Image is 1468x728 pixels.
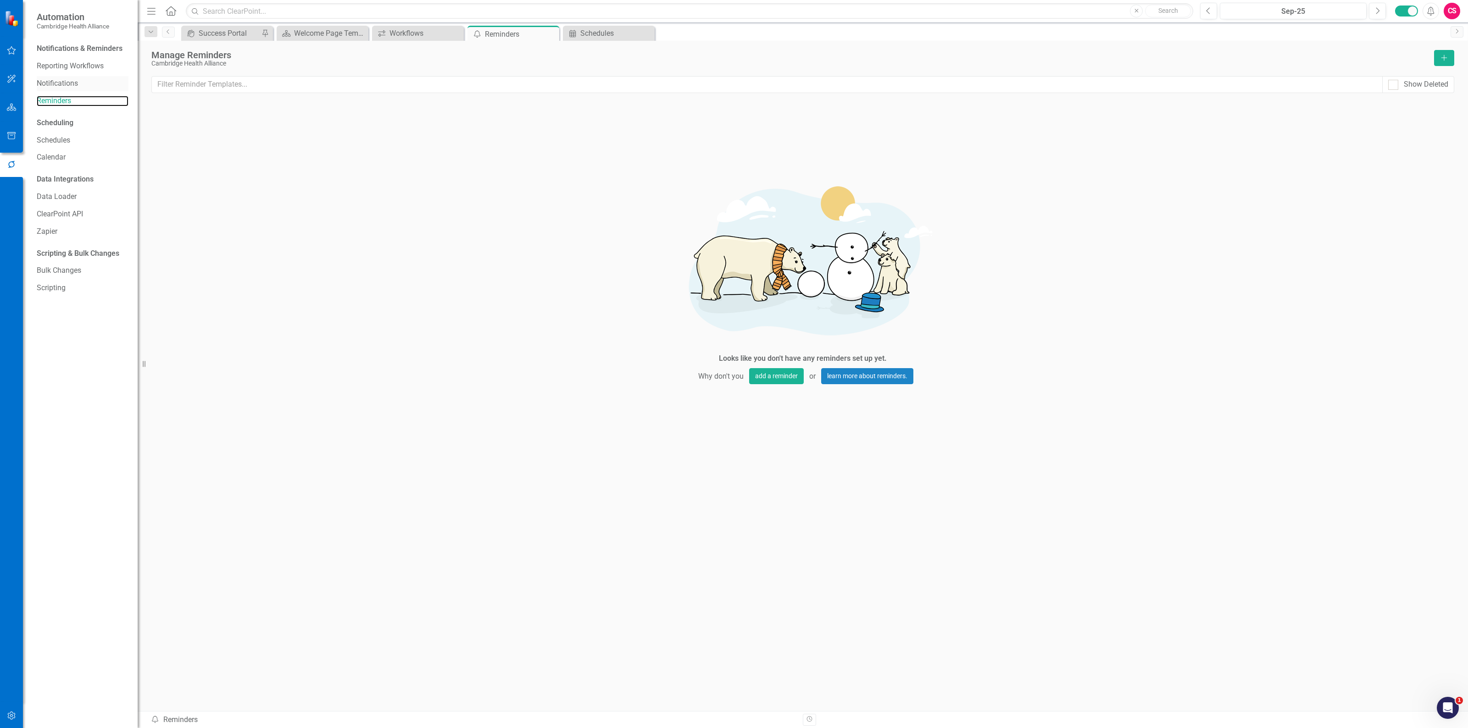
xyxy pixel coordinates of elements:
button: Search [1145,5,1191,17]
a: Success Portal [183,28,259,39]
div: Show Deleted [1404,79,1448,90]
button: CS [1444,3,1460,19]
div: Success Portal [199,28,259,39]
a: learn more about reminders. [821,368,913,384]
a: Calendar [37,152,128,163]
div: Scheduling [37,118,73,128]
a: Data Loader [37,192,128,202]
div: Reminders [485,28,557,40]
div: Schedules [580,28,652,39]
a: Schedules [565,28,652,39]
div: Data Integrations [37,174,94,185]
div: Sep-25 [1223,6,1363,17]
img: Getting started [665,168,940,351]
input: Filter Reminder Templates... [151,76,1383,93]
img: ClearPoint Strategy [5,10,21,26]
span: 1 [1456,697,1463,704]
div: Welcome Page Template [294,28,366,39]
span: Automation [37,11,109,22]
small: Cambridge Health Alliance [37,22,109,30]
a: Welcome Page Template [279,28,366,39]
a: Schedules [37,135,128,146]
div: Workflows [389,28,462,39]
a: Workflows [374,28,462,39]
span: Search [1158,7,1178,14]
span: Why don't you [693,369,749,385]
div: Looks like you don't have any reminders set up yet. [719,353,887,364]
a: ClearPoint API [37,209,128,220]
input: Search ClearPoint... [186,3,1193,19]
div: Notifications & Reminders [37,44,122,54]
div: Reminders [150,715,796,725]
iframe: Intercom live chat [1437,697,1459,719]
a: Reporting Workflows [37,61,128,72]
a: Reminders [37,96,128,106]
div: Cambridge Health Alliance [151,60,1429,67]
a: Zapier [37,226,128,237]
div: Scripting & Bulk Changes [37,248,119,259]
a: Scripting [37,283,128,293]
span: or [804,369,821,385]
div: Manage Reminders [151,50,1429,60]
button: add a reminder [749,368,804,384]
button: Sep-25 [1220,3,1367,19]
a: Notifications [37,78,128,89]
a: Bulk Changes [37,265,128,276]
